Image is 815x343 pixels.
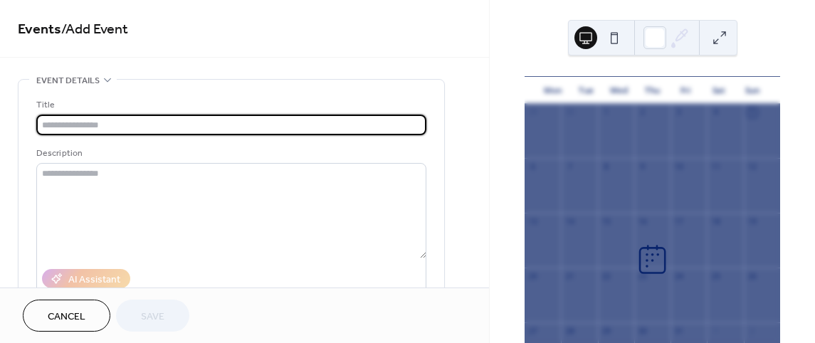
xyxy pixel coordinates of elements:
[48,310,85,324] span: Cancel
[565,326,575,336] div: 28
[18,16,61,43] a: Events
[36,146,424,161] div: Description
[638,217,648,227] div: 16
[638,271,648,281] div: 23
[601,326,611,336] div: 29
[601,217,611,227] div: 15
[528,217,538,227] div: 13
[528,162,538,172] div: 6
[602,77,636,104] div: Wed
[565,271,575,281] div: 21
[711,162,721,172] div: 11
[675,162,685,172] div: 10
[747,271,757,281] div: 26
[536,77,569,104] div: Mon
[565,107,575,117] div: 30
[711,107,721,117] div: 4
[36,97,424,112] div: Title
[703,77,736,104] div: Sat
[61,16,128,43] span: / Add Event
[735,77,769,104] div: Sun
[711,217,721,227] div: 18
[565,217,575,227] div: 14
[675,271,685,281] div: 24
[747,326,757,336] div: 2
[601,271,611,281] div: 22
[638,107,648,117] div: 2
[601,162,611,172] div: 8
[747,162,757,172] div: 12
[675,326,685,336] div: 31
[747,107,757,117] div: 5
[638,162,648,172] div: 9
[638,326,648,336] div: 30
[36,73,100,88] span: Event details
[569,77,603,104] div: Tue
[528,271,538,281] div: 20
[675,217,685,227] div: 17
[528,107,538,117] div: 29
[711,271,721,281] div: 25
[636,77,669,104] div: Thu
[528,326,538,336] div: 27
[675,107,685,117] div: 3
[669,77,703,104] div: Fri
[601,107,611,117] div: 1
[565,162,575,172] div: 7
[747,217,757,227] div: 19
[23,300,110,332] button: Cancel
[711,326,721,336] div: 1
